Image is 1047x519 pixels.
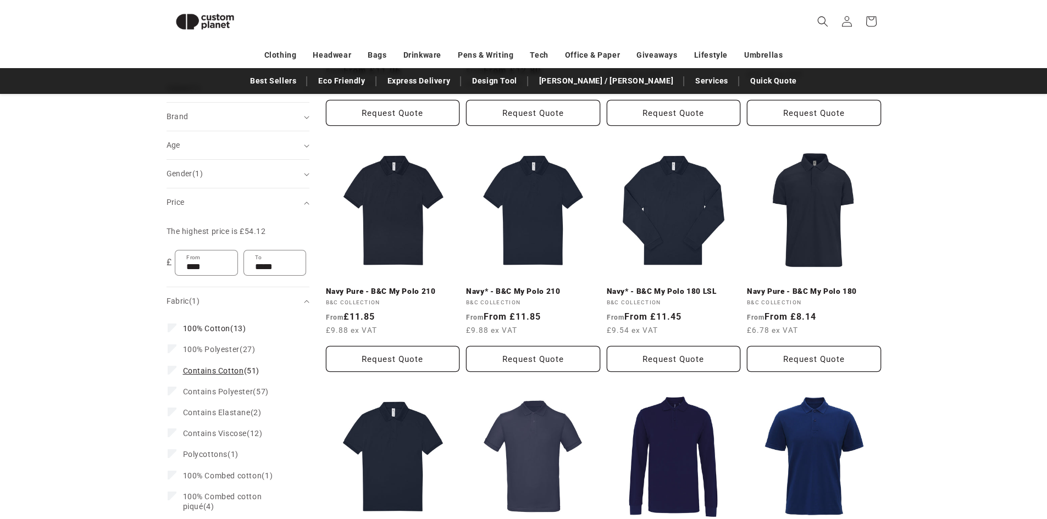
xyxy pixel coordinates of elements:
[183,344,256,354] span: (27)
[745,71,802,91] a: Quick Quote
[183,387,253,396] span: Contains Polyester
[466,287,600,297] a: Navy* - B&C My Polo 210
[183,429,247,438] span: Contains Viscose
[607,100,741,126] button: Request Quote
[167,169,203,178] span: Gender
[183,428,263,438] span: (12)
[382,71,456,91] a: Express Delivery
[530,46,548,65] a: Tech
[534,71,679,91] a: [PERSON_NAME] / [PERSON_NAME]
[565,46,620,65] a: Office & Paper
[183,471,273,481] span: (1)
[183,387,269,397] span: (57)
[183,492,291,511] span: (4)
[183,366,244,375] span: Contains Cotton
[167,287,309,315] summary: Fabric (1 selected)
[467,71,523,91] a: Design Tool
[636,46,677,65] a: Giveaways
[458,46,513,65] a: Pens & Writing
[326,100,460,126] button: Request Quote
[245,71,302,91] a: Best Sellers
[167,141,180,149] span: Age
[183,492,262,511] span: 100% Combed cotton piqué
[167,131,309,159] summary: Age (0 selected)
[607,346,741,372] button: Request Quote
[183,323,246,333] span: (13)
[183,366,259,376] span: (51)
[167,112,189,121] span: Brand
[313,71,370,91] a: Eco Friendly
[167,4,243,39] img: Custom Planet
[183,324,231,333] span: 100% Cotton
[264,46,297,65] a: Clothing
[183,471,262,480] span: 100% Combed cotton
[167,103,309,131] summary: Brand (0 selected)
[607,287,741,297] a: Navy* - B&C My Polo 180 LSL
[368,46,386,65] a: Bags
[313,46,351,65] a: Headwear
[811,9,835,34] summary: Search
[192,169,203,178] span: (1)
[167,227,266,236] span: The highest price is £54.12
[863,400,1047,519] iframe: Chat Widget
[326,287,460,297] a: Navy Pure - B&C My Polo 210
[189,297,200,305] span: (1)
[183,450,228,459] span: Polycottons
[183,449,239,459] span: (1)
[167,198,185,207] span: Price
[466,346,600,372] button: Request Quote
[747,346,881,372] button: Request Quote
[183,408,262,417] span: (2)
[747,287,881,297] a: Navy Pure - B&C My Polo 180
[403,46,441,65] a: Drinkware
[167,160,309,188] summary: Gender (1 selected)
[167,188,309,216] summary: Price
[167,297,200,305] span: Fabric
[466,100,600,126] button: Request Quote
[183,345,240,354] span: 100% Polyester
[326,346,460,372] button: Request Quote
[183,408,251,417] span: Contains Elastane
[167,255,172,271] span: £
[694,46,728,65] a: Lifestyle
[744,46,783,65] a: Umbrellas
[690,71,734,91] a: Services
[747,100,881,126] button: Request Quote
